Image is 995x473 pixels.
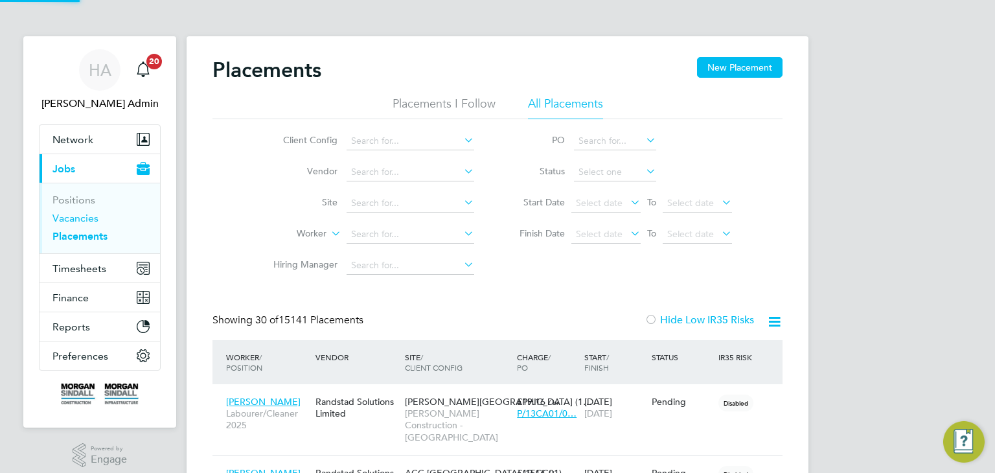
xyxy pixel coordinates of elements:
[517,408,577,419] span: P/13CA01/0…
[40,154,160,183] button: Jobs
[40,341,160,370] button: Preferences
[517,352,551,373] span: / PO
[52,133,93,146] span: Network
[52,262,106,275] span: Timesheets
[40,283,160,312] button: Finance
[255,314,363,327] span: 15141 Placements
[347,194,474,213] input: Search for...
[507,196,565,208] label: Start Date
[130,49,156,91] a: 20
[943,421,985,463] button: Engage Resource Center
[667,228,714,240] span: Select date
[581,389,648,426] div: [DATE]
[73,443,128,468] a: Powered byEngage
[39,96,161,111] span: Hays Admin
[648,345,716,369] div: Status
[52,163,75,175] span: Jobs
[347,132,474,150] input: Search for...
[517,396,545,408] span: £19.16
[574,132,656,150] input: Search for...
[52,194,95,206] a: Positions
[226,396,301,408] span: [PERSON_NAME]
[393,96,496,119] li: Placements I Follow
[402,345,514,379] div: Site
[226,408,309,431] span: Labourer/Cleaner 2025
[23,36,176,428] nav: Main navigation
[252,227,326,240] label: Worker
[223,345,312,379] div: Worker
[40,254,160,283] button: Timesheets
[263,165,337,177] label: Vendor
[584,352,609,373] span: / Finish
[263,196,337,208] label: Site
[405,408,510,443] span: [PERSON_NAME] Construction - [GEOGRAPHIC_DATA]
[52,212,98,224] a: Vacancies
[576,228,623,240] span: Select date
[40,125,160,154] button: Network
[507,165,565,177] label: Status
[223,389,783,400] a: [PERSON_NAME]Labourer/Cleaner 2025Randstad Solutions Limited[PERSON_NAME][GEOGRAPHIC_DATA] (1…[PE...
[255,314,279,327] span: 30 of
[40,183,160,253] div: Jobs
[312,389,402,426] div: Randstad Solutions Limited
[212,314,366,327] div: Showing
[347,225,474,244] input: Search for...
[312,345,402,369] div: Vendor
[514,345,581,379] div: Charge
[61,384,139,404] img: morgansindall-logo-retina.png
[212,57,321,83] h2: Placements
[507,227,565,239] label: Finish Date
[528,96,603,119] li: All Placements
[146,54,162,69] span: 20
[667,197,714,209] span: Select date
[40,312,160,341] button: Reports
[576,197,623,209] span: Select date
[405,396,592,408] span: [PERSON_NAME][GEOGRAPHIC_DATA] (1…
[52,230,108,242] a: Placements
[223,460,783,471] a: [PERSON_NAME]Labourer/Cleaner 2025Randstad Solutions LimitedACC [GEOGRAPHIC_DATA] (15CC01)[PERSON...
[652,396,713,408] div: Pending
[52,292,89,304] span: Finance
[507,134,565,146] label: PO
[645,314,754,327] label: Hide Low IR35 Risks
[52,321,90,333] span: Reports
[405,352,463,373] span: / Client Config
[39,384,161,404] a: Go to home page
[89,62,111,78] span: HA
[52,350,108,362] span: Preferences
[643,225,660,242] span: To
[643,194,660,211] span: To
[715,345,760,369] div: IR35 Risk
[574,163,656,181] input: Select one
[347,257,474,275] input: Search for...
[226,352,262,373] span: / Position
[697,57,783,78] button: New Placement
[91,443,127,454] span: Powered by
[263,259,337,270] label: Hiring Manager
[718,395,753,411] span: Disabled
[39,49,161,111] a: HA[PERSON_NAME] Admin
[347,163,474,181] input: Search for...
[91,454,127,465] span: Engage
[581,345,648,379] div: Start
[548,397,559,407] span: / hr
[584,408,612,419] span: [DATE]
[263,134,337,146] label: Client Config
